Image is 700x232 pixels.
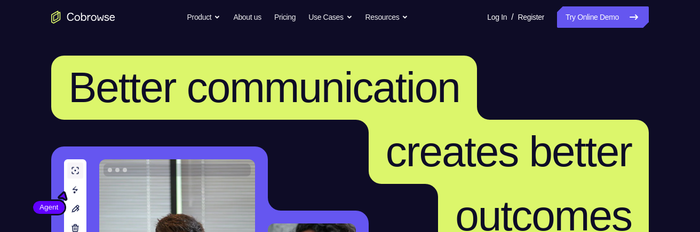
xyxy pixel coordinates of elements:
[386,128,632,175] span: creates better
[233,6,261,28] a: About us
[487,6,507,28] a: Log In
[68,64,460,111] span: Better communication
[187,6,221,28] button: Product
[308,6,352,28] button: Use Cases
[557,6,649,28] a: Try Online Demo
[518,6,544,28] a: Register
[511,11,513,24] span: /
[274,6,296,28] a: Pricing
[51,11,115,24] a: Go to the home page
[365,6,409,28] button: Resources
